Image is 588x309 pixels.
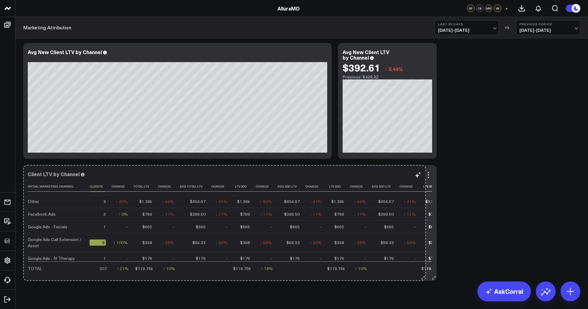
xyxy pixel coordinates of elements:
[117,265,129,272] div: ↑ 21%
[503,5,510,12] button: +
[404,239,416,246] div: ↓ 84%
[103,255,106,261] div: 1
[233,265,251,272] div: $119.75k
[355,265,367,272] div: ↑ 10%
[384,255,394,261] div: $179
[320,255,322,261] div: -
[173,255,174,261] div: -
[365,224,366,230] div: -
[270,224,272,230] div: -
[519,22,577,26] b: Previous Period
[428,255,438,261] div: $179
[226,255,227,261] div: -
[334,255,344,261] div: $179
[233,181,256,192] th: Ltv 30d
[331,198,344,205] div: $1.36k
[237,198,250,205] div: $1.36k
[180,181,211,192] th: Avg Total Ltv
[378,211,394,217] div: $399.50
[421,181,444,192] th: Ltv 90d
[28,255,75,261] div: Google Ads - IV Therapy
[354,198,366,205] div: ↓ 64%
[142,255,152,261] div: $179
[142,239,152,246] div: $398
[133,181,158,192] th: Total Ltv
[162,198,174,205] div: ↓ 64%
[142,211,152,217] div: $799
[163,265,175,272] div: ↑ 10%
[476,5,483,12] div: CS
[111,181,133,192] th: Change
[404,211,416,217] div: ↓ 11%
[260,198,272,205] div: ↓ 64%
[240,239,250,246] div: $398
[494,5,501,12] div: VK
[334,224,344,230] div: $665
[118,211,128,217] div: ↑ 0%
[290,255,300,261] div: $179
[260,239,272,246] div: ↓ 68%
[399,181,421,192] th: Change
[116,198,128,205] div: ↓ 40%
[211,181,233,192] th: Change
[158,181,180,192] th: Change
[261,265,273,272] div: ↑ 18%
[354,211,366,217] div: ↓ 11%
[28,236,84,249] div: Google Ads Call Extension / Asset
[519,28,577,33] span: [DATE] - [DATE]
[90,181,111,192] th: Clients
[28,49,102,55] div: Avg New Client LTV by Channel
[256,181,277,192] th: Change
[381,239,394,246] div: $66.33
[343,74,432,79] div: Previous: $428.82
[113,239,128,246] div: ↑ 100%
[310,239,322,246] div: ↓ 84%
[428,224,438,230] div: $665
[438,22,495,26] b: Last 30 Days
[284,198,300,205] div: $454.67
[438,28,495,33] span: [DATE] - [DATE]
[404,198,416,205] div: ↓ 41%
[414,224,416,230] div: -
[428,211,438,217] div: $799
[334,211,344,217] div: $799
[190,198,206,205] div: $454.67
[226,224,227,230] div: -
[28,198,39,205] div: Other
[270,255,272,261] div: -
[260,211,272,217] div: ↓ 11%
[334,239,344,246] div: $398
[320,224,322,230] div: -
[215,211,227,217] div: ↓ 11%
[435,20,499,35] button: Last 30 Days[DATE]-[DATE]
[192,239,206,246] div: $66.33
[215,198,227,205] div: ↓ 41%
[173,224,174,230] div: -
[327,181,350,192] th: Ltv 60d
[290,224,300,230] div: $665
[310,198,322,205] div: ↓ 41%
[425,198,438,205] div: $1.36k
[240,255,250,261] div: $179
[305,181,327,192] th: Change
[103,211,106,217] div: 2
[421,265,439,272] div: $119.75k
[372,181,399,192] th: Avg 60d Ltv
[327,265,345,272] div: $119.75k
[103,224,106,230] div: 1
[142,224,152,230] div: $665
[196,224,206,230] div: $665
[505,6,508,11] span: +
[516,20,580,35] button: Previous Period[DATE]-[DATE]
[354,239,366,246] div: ↓ 68%
[28,171,80,177] div: Client LTV by Channel
[284,211,300,217] div: $399.50
[378,198,394,205] div: $454.67
[28,181,90,192] th: Initial Marketing Channel
[135,265,153,272] div: $119.75k
[286,239,300,246] div: $66.33
[23,24,71,31] a: Marketing Attribution
[485,5,492,12] div: MR
[240,224,250,230] div: $665
[277,5,300,12] a: AlluraMD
